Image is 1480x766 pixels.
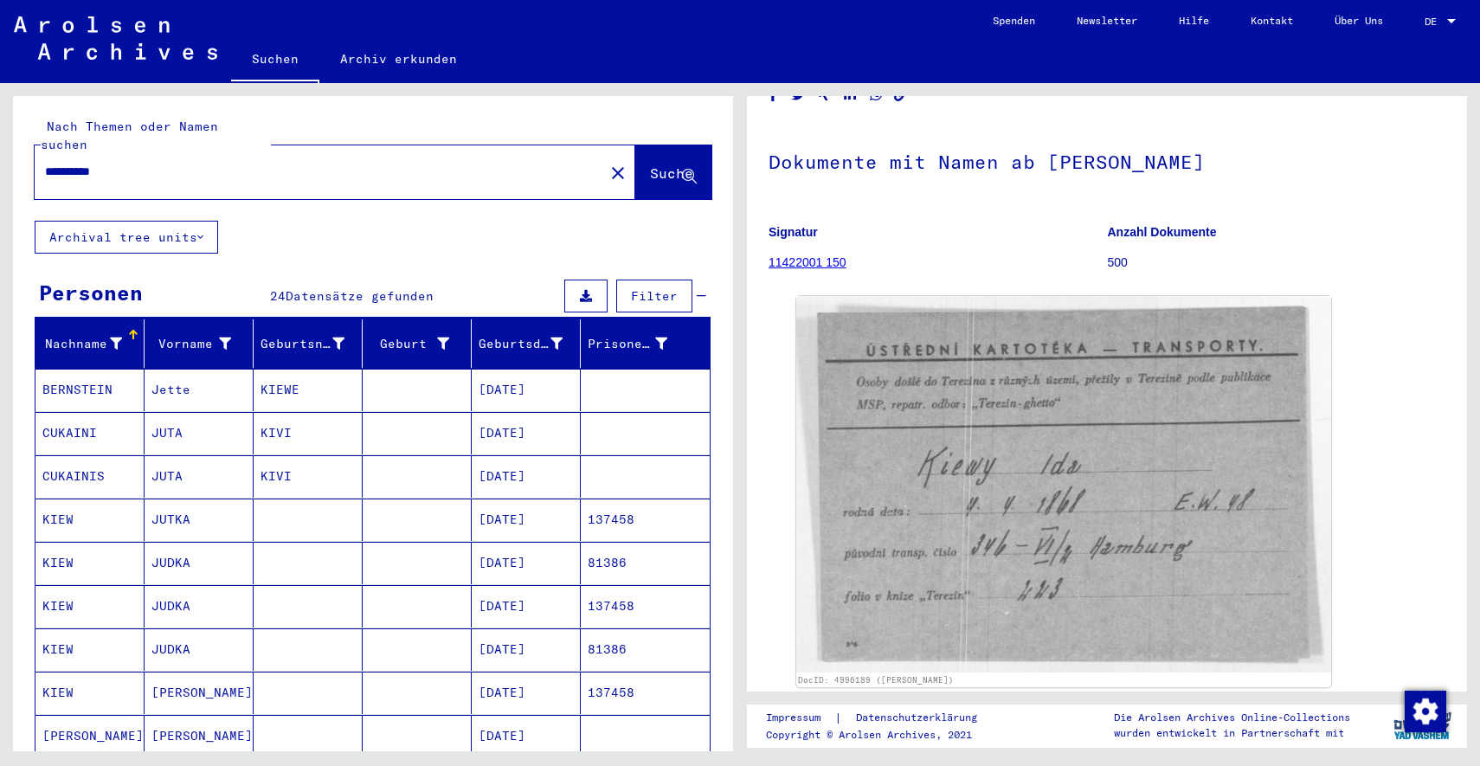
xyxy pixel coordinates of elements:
div: Geburt‏ [370,330,471,357]
div: Vorname [151,335,231,353]
mat-header-cell: Geburtsname [254,319,363,368]
div: Personen [39,277,143,308]
mat-cell: [DATE] [472,499,581,541]
mat-cell: KIVI [254,412,363,454]
h1: Dokumente mit Namen ab [PERSON_NAME] [769,122,1445,198]
button: Suche [635,145,711,199]
mat-cell: KIEW [35,542,145,584]
mat-cell: BERNSTEIN [35,369,145,411]
b: Anzahl Dokumente [1108,225,1217,239]
mat-cell: JUDKA [145,542,254,584]
mat-cell: JUTA [145,455,254,498]
mat-cell: [DATE] [472,715,581,757]
mat-cell: KIVI [254,455,363,498]
mat-cell: 137458 [581,585,710,628]
button: Clear [601,155,635,190]
a: Archiv erkunden [319,38,478,80]
mat-cell: 81386 [581,542,710,584]
mat-cell: [DATE] [472,542,581,584]
span: DE [1425,16,1444,28]
mat-cell: JUDKA [145,628,254,671]
img: yv_logo.png [1390,704,1455,747]
mat-cell: 137458 [581,499,710,541]
p: wurden entwickelt in Partnerschaft mit [1114,725,1350,741]
mat-cell: [DATE] [472,585,581,628]
span: Filter [631,288,678,304]
mat-cell: [PERSON_NAME] [145,715,254,757]
p: 500 [1108,254,1446,272]
button: Filter [616,280,692,312]
a: Suchen [231,38,319,83]
mat-cell: [DATE] [472,628,581,671]
mat-cell: [PERSON_NAME] [35,715,145,757]
mat-header-cell: Geburt‏ [363,319,472,368]
a: Datenschutzerklärung [842,709,998,727]
mat-cell: [DATE] [472,412,581,454]
div: Prisoner # [588,330,689,357]
mat-icon: close [608,163,628,183]
mat-cell: [DATE] [472,672,581,714]
mat-cell: 137458 [581,672,710,714]
a: DocID: 4996189 ([PERSON_NAME]) [798,675,954,685]
div: Geburtsname [261,330,366,357]
mat-cell: [DATE] [472,369,581,411]
mat-cell: CUKAINI [35,412,145,454]
mat-cell: JUTA [145,412,254,454]
p: Die Arolsen Archives Online-Collections [1114,710,1350,725]
mat-cell: JUTKA [145,499,254,541]
div: | [766,709,998,727]
mat-header-cell: Prisoner # [581,319,710,368]
span: Datensätze gefunden [286,288,434,304]
mat-header-cell: Geburtsdatum [472,319,581,368]
mat-cell: 81386 [581,628,710,671]
img: 001.jpg [796,296,1331,673]
mat-cell: Jette [145,369,254,411]
mat-header-cell: Vorname [145,319,254,368]
div: Zustimmung ändern [1404,690,1445,731]
a: Impressum [766,709,834,727]
mat-cell: KIEW [35,672,145,714]
mat-cell: JUDKA [145,585,254,628]
div: Nachname [42,330,144,357]
mat-cell: CUKAINIS [35,455,145,498]
a: 11422001 150 [769,255,846,269]
div: Geburtsdatum [479,330,584,357]
img: Arolsen_neg.svg [14,16,217,60]
div: Vorname [151,330,253,357]
span: 24 [270,288,286,304]
mat-header-cell: Nachname [35,319,145,368]
mat-cell: KIEWE [254,369,363,411]
mat-cell: KIEW [35,628,145,671]
div: Nachname [42,335,122,353]
mat-cell: [DATE] [472,455,581,498]
span: Suche [650,164,693,182]
img: Zustimmung ändern [1405,691,1446,732]
mat-cell: [PERSON_NAME] [145,672,254,714]
mat-cell: KIEW [35,499,145,541]
button: Archival tree units [35,221,218,254]
div: Geburtsname [261,335,344,353]
div: Prisoner # [588,335,667,353]
div: Geburt‏ [370,335,449,353]
div: Geburtsdatum [479,335,563,353]
b: Signatur [769,225,818,239]
p: Copyright © Arolsen Archives, 2021 [766,727,998,743]
mat-cell: KIEW [35,585,145,628]
mat-label: Nach Themen oder Namen suchen [41,119,218,152]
